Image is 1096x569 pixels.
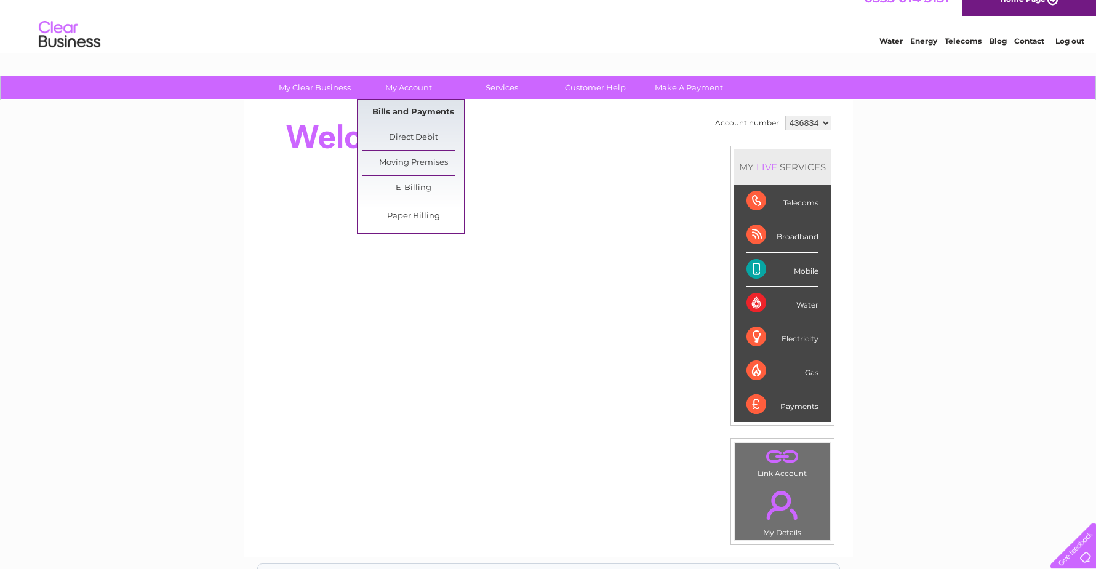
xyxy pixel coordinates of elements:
a: E-Billing [362,176,464,201]
div: MY SERVICES [734,149,831,185]
a: Paper Billing [362,204,464,229]
div: Gas [746,354,818,388]
a: Bills and Payments [362,100,464,125]
img: logo.png [38,32,101,70]
a: . [738,483,826,527]
a: Water [879,52,903,62]
td: Account number [712,113,782,133]
div: Telecoms [746,185,818,218]
a: Log out [1055,52,1084,62]
div: Electricity [746,320,818,354]
div: LIVE [754,161,780,173]
a: Telecoms [945,52,982,62]
a: Moving Premises [362,151,464,175]
a: Contact [1014,52,1044,62]
div: Water [746,287,818,320]
a: Services [451,76,553,99]
a: Make A Payment [638,76,740,99]
div: Mobile [746,253,818,287]
a: My Account [358,76,459,99]
a: Energy [910,52,937,62]
a: Blog [989,52,1007,62]
td: Link Account [735,442,830,481]
a: Direct Debit [362,125,464,150]
div: Payments [746,388,818,421]
div: Clear Business is a trading name of Verastar Limited (registered in [GEOGRAPHIC_DATA] No. 3667643... [258,7,839,60]
a: . [738,446,826,468]
div: Broadband [746,218,818,252]
a: My Clear Business [264,76,366,99]
td: My Details [735,480,830,541]
a: Customer Help [545,76,646,99]
a: 0333 014 3131 [864,6,949,22]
